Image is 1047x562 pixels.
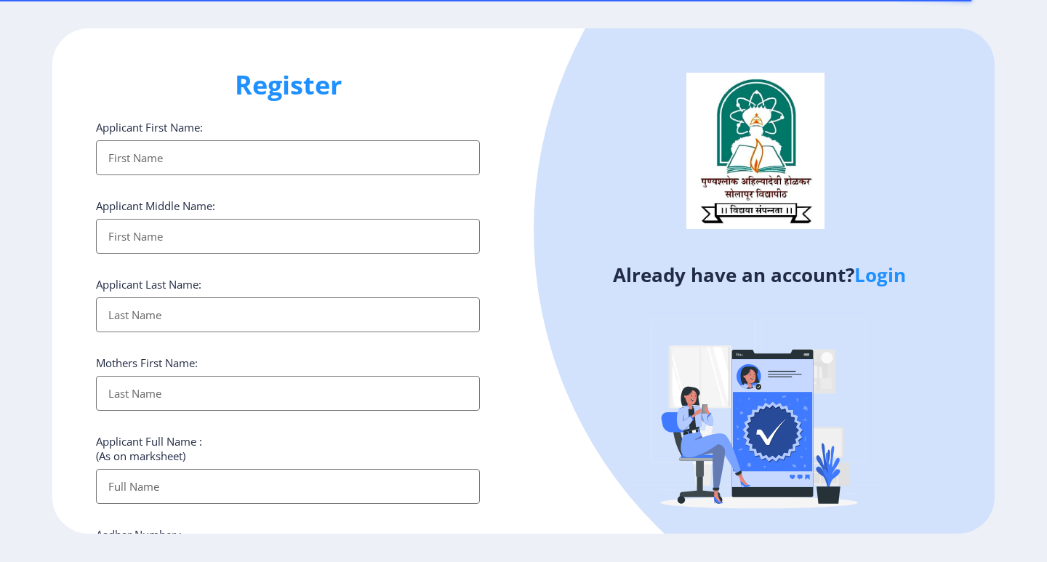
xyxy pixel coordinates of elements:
img: logo [686,73,825,228]
img: Verified-rafiki.svg [632,291,886,545]
h1: Register [96,68,480,103]
input: Full Name [96,469,480,504]
input: First Name [96,219,480,254]
h4: Already have an account? [534,263,984,286]
label: Applicant Full Name : (As on marksheet) [96,434,202,463]
label: Mothers First Name: [96,356,198,370]
input: Last Name [96,376,480,411]
label: Applicant First Name: [96,120,203,135]
input: First Name [96,140,480,175]
label: Applicant Middle Name: [96,198,215,213]
label: Aadhar Number : [96,527,182,542]
a: Login [854,262,906,288]
input: Last Name [96,297,480,332]
label: Applicant Last Name: [96,277,201,292]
